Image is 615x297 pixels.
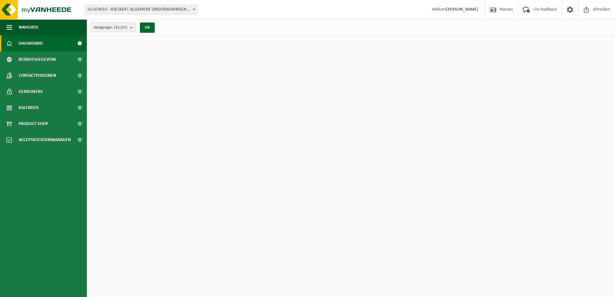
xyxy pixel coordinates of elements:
span: Contactpersonen [19,67,56,84]
count: (31/31) [114,25,127,30]
span: 01-074013 - SOETAERT ALGEMENE ONDERNEMINGEN - OOSTENDE [85,5,197,14]
span: 01-074013 - SOETAERT ALGEMENE ONDERNEMINGEN - OOSTENDE [85,5,197,14]
span: Vestigingen [94,23,127,32]
span: Product Shop [19,116,48,132]
span: Kalender [19,100,39,116]
span: Navigatie [19,19,39,35]
span: Bedrijfsgegevens [19,51,56,67]
button: OK [140,22,155,33]
strong: [PERSON_NAME] [446,7,478,12]
span: Acceptatievoorwaarden [19,132,71,148]
span: Gebruikers [19,84,43,100]
button: Vestigingen(31/31) [90,22,136,32]
span: Dashboard [19,35,43,51]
